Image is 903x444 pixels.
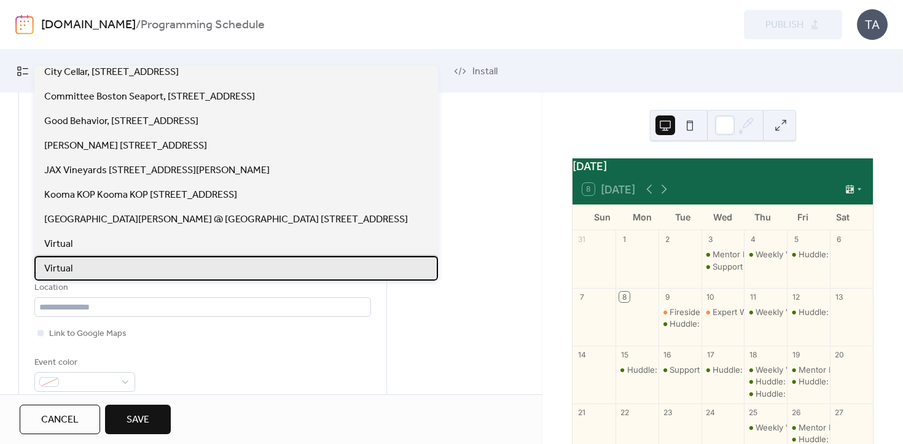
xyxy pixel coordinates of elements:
div: Weekly Virtual Co-working [744,249,787,260]
span: Link to Google Maps [49,327,127,341]
div: Event color [34,356,133,370]
span: [PERSON_NAME] [STREET_ADDRESS] [44,139,207,154]
a: Views [169,55,232,88]
div: 5 [791,234,802,244]
div: 7 [577,292,587,302]
div: 25 [748,407,759,418]
div: Fireside Chat: The Devil Emails at Midnight with WSJ Best-Selling Author Mita Mallick [659,306,702,317]
a: Form [383,55,442,88]
span: Committee Boston Seaport, [STREET_ADDRESS] [44,90,255,104]
div: 10 [705,292,716,302]
span: Virtual [44,237,72,252]
div: 17 [705,349,716,360]
div: Sun [582,204,622,230]
span: [GEOGRAPHIC_DATA][PERSON_NAME] @ [GEOGRAPHIC_DATA] [STREET_ADDRESS] [44,212,408,227]
span: Install [472,64,498,79]
div: 13 [834,292,845,302]
div: Huddle: Building High Performance Teams in Biotech/Pharma [787,376,830,387]
div: Huddle: HR-preneurs Connect [756,376,874,387]
div: Mentor Moments with Jen Fox-Navigating Professional Reinvention [787,364,830,375]
div: Mon [622,204,662,230]
div: Huddle: Connect! Leadership Team Coaches [787,249,830,260]
div: Huddle: Career Leveling Frameworks for Go To Market functions [659,318,702,329]
div: Weekly Virtual Co-working [756,249,858,260]
div: Weekly Virtual Co-working [744,364,787,375]
div: 26 [791,407,802,418]
div: Huddle: HR-preneurs Connect [744,376,787,387]
div: 11 [748,292,759,302]
div: 3 [705,234,716,244]
div: Weekly Virtual Co-working [756,306,858,317]
div: 31 [577,234,587,244]
div: Thu [743,204,783,230]
div: Huddle: The Compensation Confidence Series: Quick Wins for Year-End Success Part 2 [702,364,745,375]
span: Save [127,413,149,427]
a: Connect [92,55,166,88]
div: 8 [619,292,630,302]
a: [DOMAIN_NAME] [41,14,136,37]
div: Support Circle: Empowering Job Seekers & Career Pathfinders [702,261,745,272]
div: Wed [703,204,743,230]
b: Programming Schedule [141,14,265,37]
div: 4 [748,234,759,244]
div: Huddle: Leadership Development Session 1: Breaking Down Leadership Challenges in Your Org [616,364,659,375]
div: Mentor Moments with Suzan Bond- Leading Through Org Change [787,422,830,433]
div: Expert Workshop: Current Trends with Employment Law, Stock Options & Equity Grants [702,306,745,317]
div: Weekly Virtual Co-working [756,422,858,433]
span: Good Behavior, [STREET_ADDRESS] [44,114,198,129]
button: Save [105,405,171,434]
a: My Events [7,55,88,88]
div: Weekly Virtual Co-working [756,364,858,375]
div: 1 [619,234,630,244]
a: Settings [306,55,380,88]
div: Support Circle: Empowering Job Seekers & Career Pathfinders [659,364,702,375]
span: Virtual [44,262,72,276]
div: Weekly Virtual Co-working [744,306,787,317]
div: Location [34,281,369,295]
div: [DATE] [573,158,873,174]
img: logo [15,15,34,34]
div: Huddle: Navigating Interviews When You’re Experienced, Smart, and a Little Jaded [744,388,787,399]
div: 23 [662,407,673,418]
div: Tue [663,204,703,230]
div: 6 [834,234,845,244]
div: 18 [748,349,759,360]
div: 16 [662,349,673,360]
div: 24 [705,407,716,418]
a: Design [235,55,303,88]
a: Install [445,55,507,88]
div: 2 [662,234,673,244]
span: JAX Vineyards [STREET_ADDRESS][PERSON_NAME] [44,163,270,178]
div: 9 [662,292,673,302]
div: Sat [823,204,863,230]
button: Cancel [20,405,100,434]
div: TA [857,9,888,40]
span: City Cellar, [STREET_ADDRESS] [44,65,179,80]
div: Fri [783,204,823,230]
div: Huddle: HR & People Analytics [787,306,830,317]
div: 27 [834,407,845,418]
div: 15 [619,349,630,360]
div: 12 [791,292,802,302]
div: Weekly Virtual Co-working [744,422,787,433]
div: 19 [791,349,802,360]
div: 14 [577,349,587,360]
div: Mentor Moments with Jen Fox-Navigating Professional Reinvention [702,249,745,260]
div: 22 [619,407,630,418]
span: Cancel [41,413,79,427]
div: 20 [834,349,845,360]
span: Kooma KOP Kooma KOP [STREET_ADDRESS] [44,188,237,203]
b: / [136,14,141,37]
div: 21 [577,407,587,418]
